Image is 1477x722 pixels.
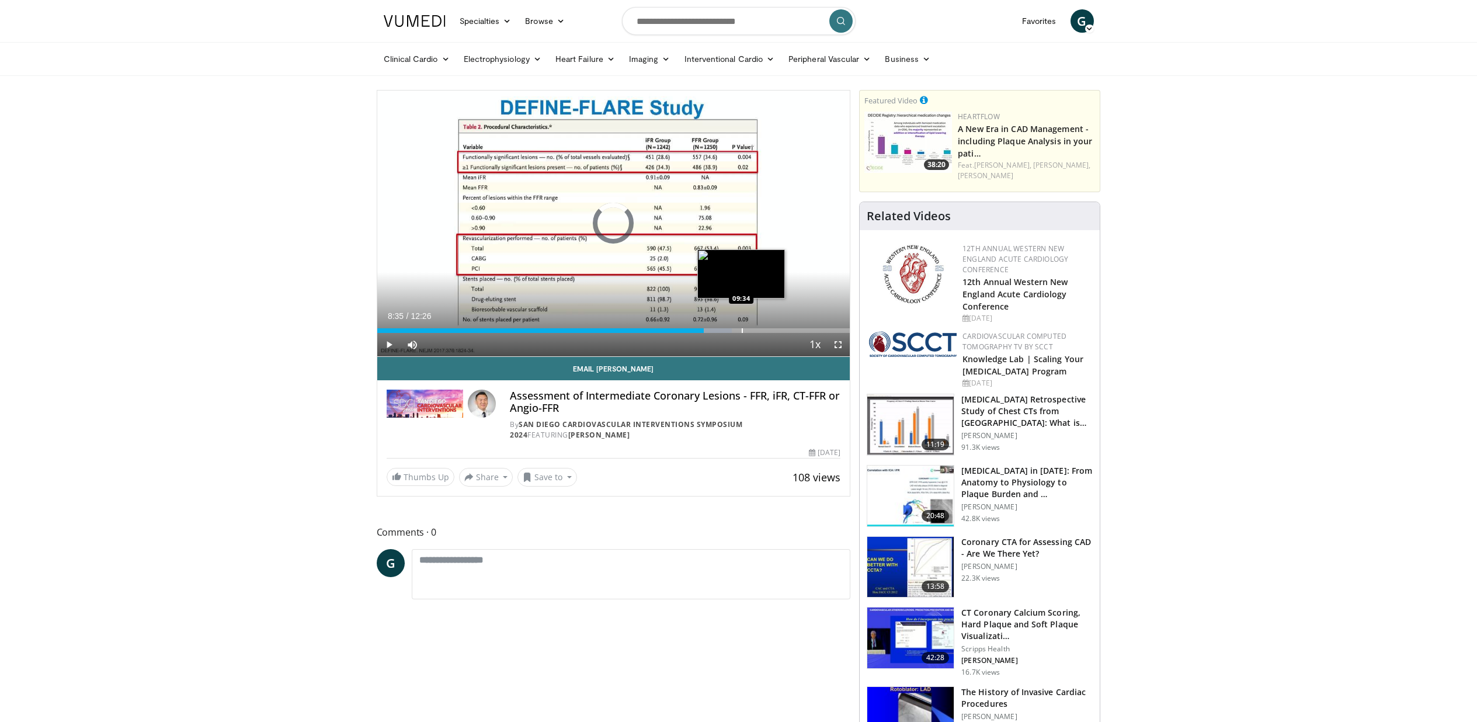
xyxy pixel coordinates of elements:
[961,656,1093,665] p: [PERSON_NAME]
[958,171,1013,180] a: [PERSON_NAME]
[961,574,1000,583] p: 22.3K views
[962,353,1083,377] a: Knowledge Lab | Scaling Your [MEDICAL_DATA] Program
[867,537,954,598] img: 34b2b9a4-89e5-4b8c-b553-8a638b61a706.150x105_q85_crop-smart_upscale.jpg
[924,159,949,170] span: 38:20
[961,394,1093,429] h3: [MEDICAL_DATA] Retrospective Study of Chest CTs from [GEOGRAPHIC_DATA]: What is the Re…
[961,536,1093,560] h3: Coronary CTA for Assessing CAD - Are We There Yet?
[867,394,954,455] img: c2eb46a3-50d3-446d-a553-a9f8510c7760.150x105_q85_crop-smart_upscale.jpg
[961,465,1093,500] h3: [MEDICAL_DATA] in [DATE]: From Anatomy to Physiology to Plaque Burden and …
[401,333,424,356] button: Mute
[809,447,840,458] div: [DATE]
[1033,160,1090,170] a: [PERSON_NAME],
[961,686,1093,710] h3: The History of Invasive Cardiac Procedures
[961,668,1000,677] p: 16.7K views
[961,607,1093,642] h3: CT Coronary Calcium Scoring, Hard Plaque and Soft Plaque Visualizati…
[961,712,1093,721] p: [PERSON_NAME]
[864,95,918,106] small: Featured Video
[922,581,950,592] span: 13:58
[962,378,1090,388] div: [DATE]
[377,328,850,333] div: Progress Bar
[867,465,1093,527] a: 20:48 [MEDICAL_DATA] in [DATE]: From Anatomy to Physiology to Plaque Burden and … [PERSON_NAME] 4...
[958,112,1000,122] a: Heartflow
[510,390,840,415] h4: Assessment of Intermediate Coronary Lesions - FFR, iFR, CT-FFR or Angio-FFR
[377,333,401,356] button: Play
[961,502,1093,512] p: [PERSON_NAME]
[568,430,630,440] a: [PERSON_NAME]
[459,468,513,487] button: Share
[922,439,950,450] span: 11:19
[961,562,1093,571] p: [PERSON_NAME]
[518,9,572,33] a: Browse
[961,514,1000,523] p: 42.8K views
[377,47,457,71] a: Clinical Cardio
[1071,9,1094,33] a: G
[961,644,1093,654] p: Scripps Health
[510,419,742,440] a: San Diego Cardiovascular Interventions Symposium 2024
[878,47,937,71] a: Business
[387,468,454,486] a: Thumbs Up
[622,7,856,35] input: Search topics, interventions
[958,123,1092,159] a: A New Era in CAD Management - including Plaque Analysis in your pati…
[411,311,431,321] span: 12:26
[377,525,851,540] span: Comments 0
[384,15,446,27] img: VuMedi Logo
[453,9,519,33] a: Specialties
[517,468,577,487] button: Save to
[622,47,677,71] a: Imaging
[826,333,850,356] button: Fullscreen
[962,276,1068,312] a: 12th Annual Western New England Acute Cardiology Conference
[697,249,785,298] img: image.jpeg
[867,394,1093,456] a: 11:19 [MEDICAL_DATA] Retrospective Study of Chest CTs from [GEOGRAPHIC_DATA]: What is the Re… [PE...
[961,443,1000,452] p: 91.3K views
[457,47,548,71] a: Electrophysiology
[958,160,1095,181] div: Feat.
[867,466,954,526] img: 823da73b-7a00-425d-bb7f-45c8b03b10c3.150x105_q85_crop-smart_upscale.jpg
[962,331,1066,352] a: Cardiovascular Computed Tomography TV by SCCT
[869,331,957,357] img: 51a70120-4f25-49cc-93a4-67582377e75f.png.150x105_q85_autocrop_double_scale_upscale_version-0.2.png
[803,333,826,356] button: Playback Rate
[974,160,1031,170] a: [PERSON_NAME],
[962,313,1090,324] div: [DATE]
[387,390,464,418] img: San Diego Cardiovascular Interventions Symposium 2024
[922,652,950,664] span: 42:28
[406,311,409,321] span: /
[962,244,1068,275] a: 12th Annual Western New England Acute Cardiology Conference
[677,47,782,71] a: Interventional Cardio
[864,112,952,173] a: 38:20
[388,311,404,321] span: 8:35
[1015,9,1064,33] a: Favorites
[548,47,622,71] a: Heart Failure
[793,470,840,484] span: 108 views
[377,91,850,357] video-js: Video Player
[867,608,954,668] img: 4ea3ec1a-320e-4f01-b4eb-a8bc26375e8f.150x105_q85_crop-smart_upscale.jpg
[781,47,878,71] a: Peripheral Vascular
[867,209,951,223] h4: Related Videos
[867,536,1093,598] a: 13:58 Coronary CTA for Assessing CAD - Are We There Yet? [PERSON_NAME] 22.3K views
[864,112,952,173] img: 738d0e2d-290f-4d89-8861-908fb8b721dc.150x105_q85_crop-smart_upscale.jpg
[377,357,850,380] a: Email [PERSON_NAME]
[867,607,1093,677] a: 42:28 CT Coronary Calcium Scoring, Hard Plaque and Soft Plaque Visualizati… Scripps Health [PERSO...
[961,431,1093,440] p: [PERSON_NAME]
[510,419,840,440] div: By FEATURING
[468,390,496,418] img: Avatar
[922,510,950,522] span: 20:48
[377,549,405,577] a: G
[881,244,946,305] img: 0954f259-7907-4053-a817-32a96463ecc8.png.150x105_q85_autocrop_double_scale_upscale_version-0.2.png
